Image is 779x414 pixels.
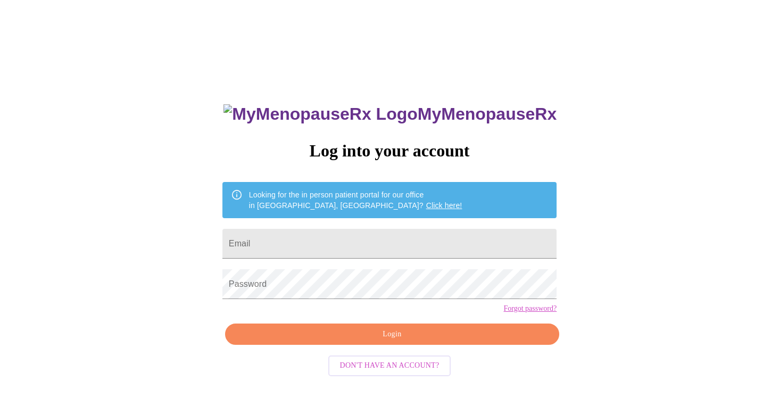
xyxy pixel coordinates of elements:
a: Forgot password? [503,304,557,313]
img: MyMenopauseRx Logo [223,104,417,124]
div: Looking for the in person patient portal for our office in [GEOGRAPHIC_DATA], [GEOGRAPHIC_DATA]? [249,185,462,215]
button: Login [225,324,559,345]
button: Don't have an account? [328,355,451,376]
h3: MyMenopauseRx [223,104,557,124]
span: Don't have an account? [340,359,440,372]
a: Click here! [426,201,462,210]
a: Don't have an account? [326,360,454,369]
h3: Log into your account [222,141,557,161]
span: Login [237,328,547,341]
